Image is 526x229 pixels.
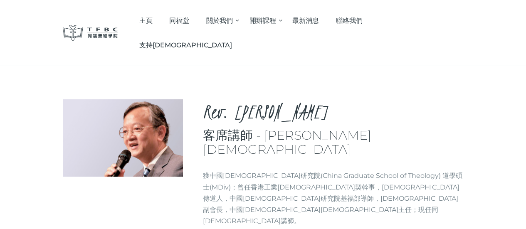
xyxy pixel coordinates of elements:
[161,8,198,33] a: 同福堂
[63,25,119,41] img: 同福聖經學院 TFBC
[206,17,233,25] span: 關於我們
[327,8,371,33] a: 聯絡我們
[203,99,464,124] h2: Rev. [PERSON_NAME]
[284,8,328,33] a: 最新消息
[63,99,183,176] img: Rev. Li Wai Kin, Stewart
[198,8,241,33] a: 關於我們
[131,8,161,33] a: 主頁
[203,128,464,157] h3: 客席講師 - [PERSON_NAME][DEMOGRAPHIC_DATA]
[131,33,240,57] a: 支持[DEMOGRAPHIC_DATA]
[203,170,464,227] p: 獲中國[DEMOGRAPHIC_DATA]研究院(China Graduate School of Theology) 道學碩士(MDiv)；曾任香港工業[DEMOGRAPHIC_DATA]契幹...
[292,17,319,25] span: 最新消息
[169,17,189,25] span: 同福堂
[139,41,232,49] span: 支持[DEMOGRAPHIC_DATA]
[139,17,153,25] span: 主頁
[336,17,363,25] span: 聯絡我們
[241,8,284,33] a: 開辦課程
[249,17,276,25] span: 開辦課程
